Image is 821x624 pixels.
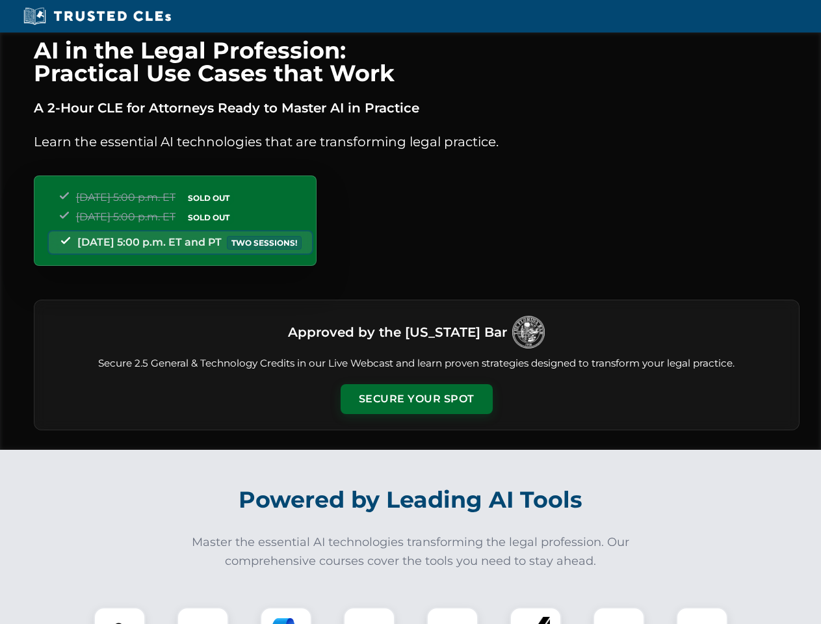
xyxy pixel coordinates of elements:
button: Secure Your Spot [341,384,493,414]
h1: AI in the Legal Profession: Practical Use Cases that Work [34,39,800,84]
img: Logo [512,316,545,348]
span: SOLD OUT [183,191,234,205]
h2: Powered by Leading AI Tools [51,477,771,523]
img: Trusted CLEs [20,6,175,26]
h3: Approved by the [US_STATE] Bar [288,320,507,344]
p: Secure 2.5 General & Technology Credits in our Live Webcast and learn proven strategies designed ... [50,356,783,371]
p: A 2-Hour CLE for Attorneys Ready to Master AI in Practice [34,97,800,118]
span: [DATE] 5:00 p.m. ET [76,191,176,203]
p: Learn the essential AI technologies that are transforming legal practice. [34,131,800,152]
span: SOLD OUT [183,211,234,224]
span: [DATE] 5:00 p.m. ET [76,211,176,223]
p: Master the essential AI technologies transforming the legal profession. Our comprehensive courses... [183,533,638,571]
